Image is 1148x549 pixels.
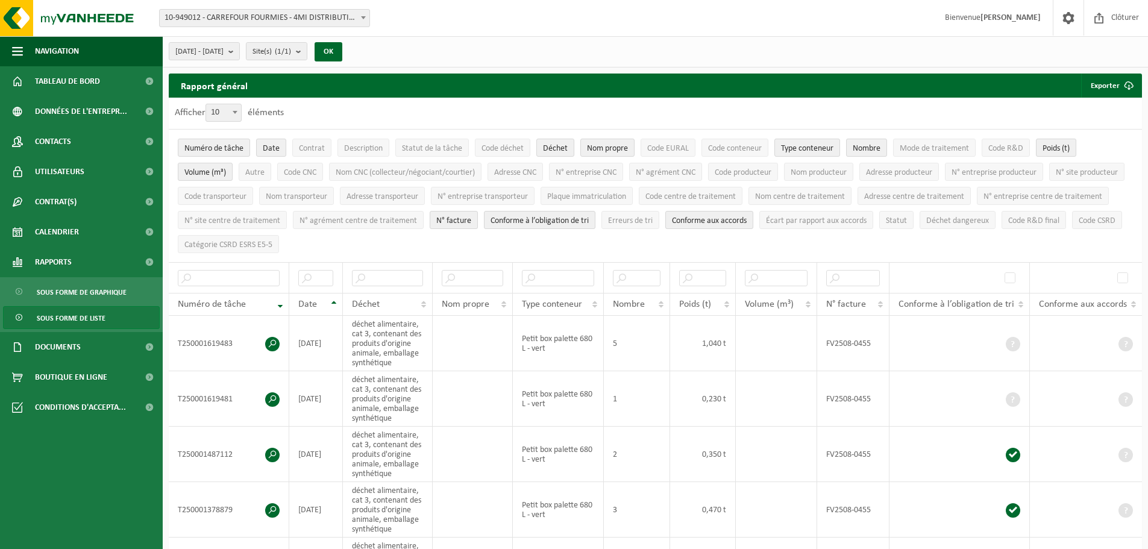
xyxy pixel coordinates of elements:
span: Erreurs de tri [608,216,653,225]
span: Code déchet [481,144,524,153]
span: 10-949012 - CARREFOUR FOURMIES - 4MI DISTRIBUTION - FOURMIES [159,9,370,27]
span: N° facture [436,216,471,225]
button: N° entreprise centre de traitementN° entreprise centre de traitement: Activate to sort [977,187,1109,205]
button: Code R&D finalCode R&amp;D final: Activate to sort [1002,211,1066,229]
span: Nombre [613,300,645,309]
button: N° factureN° facture: Activate to sort [430,211,478,229]
td: déchet alimentaire, cat 3, contenant des produits d'origine animale, emballage synthétique [343,316,433,371]
button: StatutStatut: Activate to sort [879,211,914,229]
button: Statut de la tâcheStatut de la tâche: Activate to sort [395,139,469,157]
button: DateDate: Activate to sort [256,139,286,157]
span: Conditions d'accepta... [35,392,126,422]
span: N° entreprise CNC [556,168,616,177]
span: Adresse transporteur [347,192,418,201]
button: Volume (m³)Volume (m³): Activate to sort [178,163,233,181]
span: Adresse producteur [866,168,932,177]
td: 3 [604,482,670,538]
span: Nombre [853,144,880,153]
span: Boutique en ligne [35,362,107,392]
td: Petit box palette 680 L - vert [513,427,604,482]
button: Poids (t)Poids (t): Activate to sort [1036,139,1076,157]
button: Adresse centre de traitementAdresse centre de traitement: Activate to sort [858,187,971,205]
button: Code transporteurCode transporteur: Activate to sort [178,187,253,205]
span: Site(s) [252,43,291,61]
span: Poids (t) [679,300,711,309]
span: Code CNC [284,168,316,177]
span: Type conteneur [522,300,582,309]
button: Code déchetCode déchet: Activate to sort [475,139,530,157]
td: FV2508-0455 [817,482,889,538]
span: Statut [886,216,907,225]
a: Sous forme de liste [3,306,160,329]
span: [DATE] - [DATE] [175,43,224,61]
span: Données de l'entrepr... [35,96,127,127]
span: N° site producteur [1056,168,1118,177]
a: Sous forme de graphique [3,280,160,303]
td: Petit box palette 680 L - vert [513,316,604,371]
span: Description [344,144,383,153]
button: DescriptionDescription: Activate to sort [337,139,389,157]
span: Nom producteur [791,168,847,177]
span: Date [263,144,280,153]
td: Petit box palette 680 L - vert [513,482,604,538]
td: déchet alimentaire, cat 3, contenant des produits d'origine animale, emballage synthétique [343,482,433,538]
button: Type conteneurType conteneur: Activate to sort [774,139,840,157]
td: FV2508-0455 [817,371,889,427]
td: 0,230 t [670,371,736,427]
td: T250001487112 [169,427,289,482]
td: 0,350 t [670,427,736,482]
span: Code CSRD [1079,216,1115,225]
td: déchet alimentaire, cat 3, contenant des produits d'origine animale, emballage synthétique [343,427,433,482]
span: Volume (m³) [184,168,226,177]
span: Nom CNC (collecteur/négociant/courtier) [336,168,475,177]
span: Code R&D [988,144,1023,153]
button: N° site producteurN° site producteur : Activate to sort [1049,163,1124,181]
span: Code EURAL [647,144,689,153]
span: Catégorie CSRD ESRS E5-5 [184,240,272,249]
button: AutreAutre: Activate to sort [239,163,271,181]
button: N° entreprise CNCN° entreprise CNC: Activate to sort [549,163,623,181]
button: DéchetDéchet: Activate to sort [536,139,574,157]
span: Code transporteur [184,192,246,201]
span: Date [298,300,317,309]
button: N° agrément CNCN° agrément CNC: Activate to sort [629,163,702,181]
span: N° entreprise transporteur [438,192,528,201]
button: Site(s)(1/1) [246,42,307,60]
span: Sous forme de graphique [37,281,127,304]
button: Adresse CNCAdresse CNC: Activate to sort [488,163,543,181]
td: Petit box palette 680 L - vert [513,371,604,427]
span: Conforme aux accords [1039,300,1127,309]
span: 10 [205,104,242,122]
button: Nom CNC (collecteur/négociant/courtier)Nom CNC (collecteur/négociant/courtier): Activate to sort [329,163,481,181]
span: Poids (t) [1043,144,1070,153]
span: Code centre de traitement [645,192,736,201]
span: Code R&D final [1008,216,1059,225]
td: [DATE] [289,371,343,427]
span: Rapports [35,247,72,277]
span: Adresse centre de traitement [864,192,964,201]
span: Mode de traitement [900,144,969,153]
span: Nom centre de traitement [755,192,845,201]
span: Plaque immatriculation [547,192,626,201]
button: Code CNCCode CNC: Activate to sort [277,163,323,181]
button: Code producteurCode producteur: Activate to sort [708,163,778,181]
button: N° site centre de traitementN° site centre de traitement: Activate to sort [178,211,287,229]
span: N° entreprise producteur [952,168,1037,177]
span: 10-949012 - CARREFOUR FOURMIES - 4MI DISTRIBUTION - FOURMIES [160,10,369,27]
label: Afficher éléments [175,108,284,118]
button: Exporter [1081,74,1141,98]
td: 2 [604,427,670,482]
button: Adresse transporteurAdresse transporteur: Activate to sort [340,187,425,205]
span: Nom transporteur [266,192,327,201]
span: Conforme à l’obligation de tri [491,216,589,225]
span: Numéro de tâche [178,300,246,309]
button: Écart par rapport aux accordsÉcart par rapport aux accords: Activate to sort [759,211,873,229]
span: Code producteur [715,168,771,177]
td: déchet alimentaire, cat 3, contenant des produits d'origine animale, emballage synthétique [343,371,433,427]
span: Conforme aux accords [672,216,747,225]
span: Autre [245,168,265,177]
button: Code EURALCode EURAL: Activate to sort [641,139,695,157]
span: Écart par rapport aux accords [766,216,867,225]
span: Adresse CNC [494,168,536,177]
td: FV2508-0455 [817,427,889,482]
